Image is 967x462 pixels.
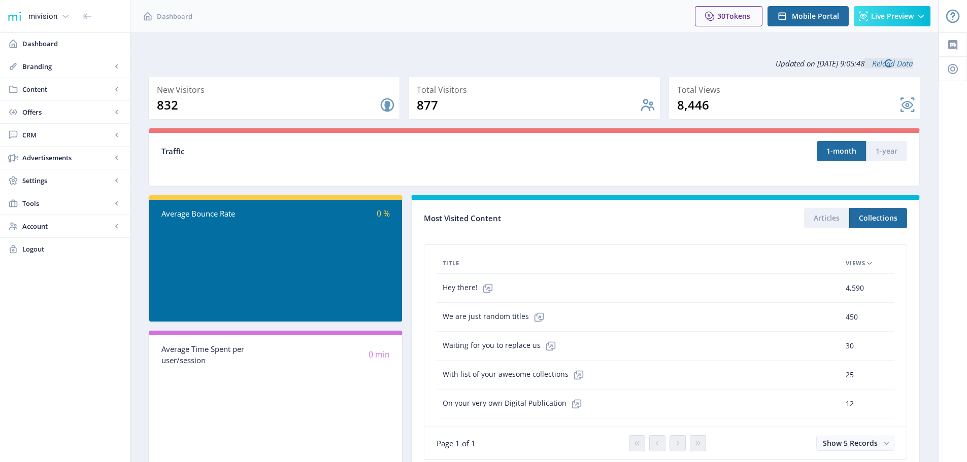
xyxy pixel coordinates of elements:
span: 30 [846,340,854,352]
span: 12 [846,398,854,410]
span: Advertisements [22,153,112,163]
div: mivision [28,5,57,27]
span: We are just random titles [443,307,549,327]
button: 1-year [866,141,907,161]
span: With list of your awesome collections [443,365,589,385]
span: Branding [22,61,112,72]
span: Title [443,257,459,269]
button: Show 5 Records [816,436,894,451]
div: 8,446 [677,97,899,113]
div: Total Views [677,83,916,97]
a: Reload Data [864,58,913,68]
button: Live Preview [854,6,930,26]
span: Tokens [725,11,750,21]
span: Show 5 Records [823,438,878,448]
div: Most Visited Content [424,210,665,226]
button: 30Tokens [695,6,762,26]
span: Account [22,221,112,231]
div: Average Time Spent per user/session [161,343,276,366]
span: CRM [22,130,112,140]
span: 0 % [377,208,390,219]
button: Mobile Portal [768,6,849,26]
div: 832 [157,97,379,113]
span: Page 1 of 1 [437,438,476,448]
img: 1f20cf2a-1a19-485c-ac21-848c7d04f45b.png [6,8,22,24]
span: Mobile Portal [792,12,839,20]
span: Live Preview [871,12,914,20]
span: 450 [846,311,858,323]
div: New Visitors [157,83,395,97]
span: Settings [22,175,112,186]
div: 877 [417,97,639,113]
span: Offers [22,107,112,117]
span: 25 [846,369,854,381]
button: Articles [804,208,849,228]
div: Updated on [DATE] 9:05:48 [148,51,920,76]
span: On your very own Digital Publication [443,394,587,414]
span: Dashboard [22,39,122,49]
span: Views [846,257,865,269]
div: 0 min [276,349,390,361]
div: Average Bounce Rate [161,208,276,220]
span: Content [22,84,112,94]
button: Collections [849,208,907,228]
span: Dashboard [157,11,192,21]
div: Traffic [161,146,535,157]
button: 1-month [817,141,866,161]
span: Hey there! [443,278,498,298]
span: Tools [22,198,112,208]
span: Logout [22,244,122,254]
div: Total Visitors [417,83,655,97]
span: 4,590 [846,282,864,294]
span: Waiting for you to replace us [443,336,561,356]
